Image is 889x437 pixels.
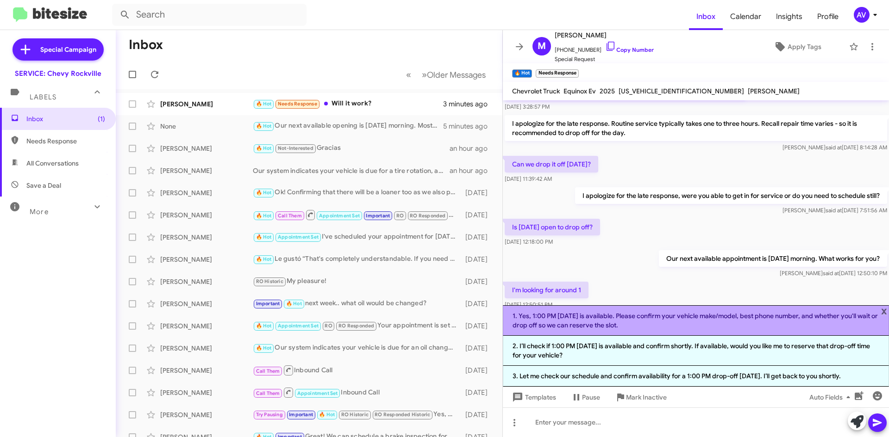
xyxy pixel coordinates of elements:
a: Profile [810,3,846,30]
span: Appointment Set [297,390,338,396]
span: [DATE] 11:39:42 AM [505,175,552,182]
span: 🔥 Hot [256,101,272,107]
span: 🔥 Hot [286,301,302,307]
div: Our next available opening is [DATE] morning. Most maintenance appointments take 1–3 hours. What ... [253,121,443,131]
li: 1. Yes, 1:00 PM [DATE] is available. Please confirm your vehicle make/model, best phone number, a... [503,305,889,336]
span: RO Responded Historic [375,412,430,418]
span: RO [325,323,332,329]
div: [DATE] [461,321,495,331]
span: More [30,208,49,216]
span: [PERSON_NAME] [555,30,654,41]
span: 🔥 Hot [256,323,272,329]
span: 🔥 Hot [256,190,272,196]
div: [PERSON_NAME] [160,366,253,375]
span: Inbox [26,114,105,123]
p: I apologize for the late response, were you able to get in for service or do you need to schedule... [575,187,887,204]
a: Inbox [689,3,723,30]
span: Needs Response [26,136,105,146]
div: Liked “I guess we will pay it by ear and see what the weather does!” [253,209,461,221]
div: [PERSON_NAME] [160,188,253,197]
div: Inbound Call [253,387,461,398]
span: Call Them [256,368,280,374]
div: [DATE] [461,255,495,264]
span: Try Pausing [256,412,283,418]
div: an hour ago [450,166,495,175]
span: Chevrolet Truck [512,87,560,95]
span: Templates [510,389,556,406]
span: [PERSON_NAME] [DATE] 12:50:10 PM [780,270,887,277]
span: RO Historic [256,278,283,284]
span: x [881,305,887,316]
div: My pleasure! [253,276,461,287]
span: Important [289,412,313,418]
span: 🔥 Hot [256,213,272,219]
div: [PERSON_NAME] [160,166,253,175]
span: All Conversations [26,159,79,168]
div: Yes, we do have availability on [DATE]. What time would work best for you? [253,409,461,420]
small: 🔥 Hot [512,69,532,78]
button: Mark Inactive [607,389,674,406]
div: [DATE] [461,344,495,353]
span: [DATE] 3:28:57 PM [505,103,550,110]
button: Next [416,65,491,84]
p: Is [DATE] open to drop off? [505,219,600,235]
span: Appointment Set [278,234,319,240]
p: I apologize for the late response. Routine service typically takes one to three hours. Recall rep... [505,115,887,141]
div: next week.. what oil would be changed? [253,298,461,309]
span: 🔥 Hot [256,123,272,129]
div: [PERSON_NAME] [160,388,253,397]
p: Our next available appointment is [DATE] morning. What works for you? [659,250,887,267]
div: [DATE] [461,299,495,308]
span: (1) [98,114,105,123]
div: AV [854,7,870,23]
span: Important [256,301,280,307]
div: Le gustó “That's completely understandable. If you need to schedule an appointment later, feel fr... [253,254,461,265]
span: Insights [769,3,810,30]
div: [DATE] [461,277,495,286]
button: Auto Fields [802,389,861,406]
button: Previous [401,65,417,84]
div: I've scheduled your appointment for [DATE] at 10 AM. We look forward to seeing you then! [253,232,461,242]
a: Calendar [723,3,769,30]
span: said at [823,270,839,277]
button: AV [846,7,879,23]
button: Pause [563,389,607,406]
span: Appointment Set [319,213,360,219]
span: Mark Inactive [626,389,667,406]
span: 🔥 Hot [256,345,272,351]
span: said at [826,144,842,151]
div: [DATE] [461,233,495,242]
span: 🔥 Hot [256,234,272,240]
span: RO [396,213,404,219]
span: [DATE] 12:50:51 PM [505,301,552,308]
div: [DATE] [461,188,495,197]
a: Copy Number [605,46,654,53]
small: Needs Response [536,69,578,78]
span: Needs Response [278,101,317,107]
div: [PERSON_NAME] [160,99,253,109]
span: Pause [582,389,600,406]
input: Search [112,4,307,26]
div: [PERSON_NAME] [160,210,253,220]
li: 2. I’ll check if 1:00 PM [DATE] is available and confirm shortly. If available, would you like me... [503,336,889,366]
span: M [538,39,546,54]
span: Not-Interested [278,145,313,151]
span: Important [366,213,390,219]
button: Templates [503,389,563,406]
div: [PERSON_NAME] [160,321,253,331]
div: Inbound Call [253,364,461,376]
a: Special Campaign [13,38,104,61]
span: Older Messages [427,70,486,80]
div: SERVICE: Chevy Rockville [15,69,101,78]
button: Apply Tags [750,38,845,55]
span: RO Responded [410,213,445,219]
span: [PHONE_NUMBER] [555,41,654,55]
span: [PERSON_NAME] [DATE] 8:14:28 AM [783,144,887,151]
span: RO Responded [338,323,374,329]
div: 3 minutes ago [443,99,495,109]
span: Apply Tags [788,38,821,55]
span: 🔥 Hot [256,256,272,262]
